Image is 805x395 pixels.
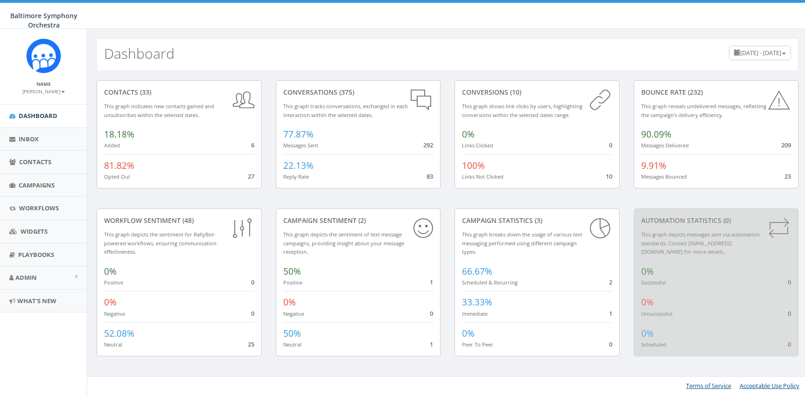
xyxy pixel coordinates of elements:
[784,172,791,180] span: 23
[104,88,254,97] div: contacts
[430,340,433,348] span: 1
[283,103,408,118] small: This graph tracks conversations, exchanged in each interaction within the selected dates.
[26,38,61,73] img: Rally_platform_Icon_1.png
[283,88,434,97] div: conversations
[609,278,612,286] span: 2
[641,231,760,255] small: This graph depicts messages sent via automation standards. Contact [EMAIL_ADDRESS][DOMAIN_NAME] f...
[462,279,518,286] small: Scheduled & Recurring
[36,81,51,87] small: Name
[283,279,302,286] small: Positive
[104,128,134,140] span: 18.18%
[283,265,301,277] span: 50%
[430,278,433,286] span: 1
[641,327,654,340] span: 0%
[641,88,791,97] div: Bounce Rate
[18,250,54,259] span: Playbooks
[21,227,48,236] span: Widgets
[462,142,493,149] small: Links Clicked
[283,159,314,172] span: 22.13%
[104,173,130,180] small: Opted Out
[462,341,493,348] small: Peer To Peer
[788,309,791,318] span: 0
[19,135,39,143] span: Inbox
[248,172,254,180] span: 27
[251,278,254,286] span: 0
[740,381,799,390] a: Acceptable Use Policy
[138,88,151,97] span: (33)
[248,340,254,348] span: 25
[462,296,492,308] span: 33.33%
[10,11,77,29] span: Baltimore Symphony Orchestra
[641,159,666,172] span: 9.91%
[641,103,766,118] small: This graph reveals undelivered messages, reflecting the campaign's delivery efficiency.
[104,159,134,172] span: 81.82%
[423,141,433,149] span: 292
[283,128,314,140] span: 77.87%
[686,88,703,97] span: (232)
[462,88,612,97] div: conversions
[606,172,612,180] span: 10
[462,310,488,317] small: Immediate
[22,88,65,95] small: [PERSON_NAME]
[609,309,612,318] span: 1
[104,310,125,317] small: Negative
[104,279,123,286] small: Positive
[104,142,120,149] small: Added
[283,216,434,225] div: Campaign Sentiment
[641,341,666,348] small: Scheduled
[781,141,791,149] span: 209
[740,49,781,57] span: [DATE] - [DATE]
[104,265,117,277] span: 0%
[15,273,37,282] span: Admin
[609,141,612,149] span: 0
[641,296,654,308] span: 0%
[641,142,689,149] small: Messages Delivered
[641,310,672,317] small: Unsuccessful
[283,142,318,149] small: Messages Sent
[609,340,612,348] span: 0
[462,128,475,140] span: 0%
[104,231,217,255] small: This graph depicts the sentiment for RallyBot-powered workflows, ensuring communication effective...
[427,172,433,180] span: 83
[104,46,175,61] h2: Dashboard
[104,327,134,340] span: 52.08%
[19,111,57,120] span: Dashboard
[283,231,404,255] small: This graph depicts the sentiment of text message campaigns, providing insight about your message ...
[788,278,791,286] span: 0
[641,265,654,277] span: 0%
[533,216,542,225] span: (3)
[19,204,59,212] span: Workflows
[462,327,475,340] span: 0%
[721,216,731,225] span: (0)
[641,279,666,286] small: Successful
[641,216,791,225] div: Automation Statistics
[788,340,791,348] span: 0
[251,141,254,149] span: 6
[251,309,254,318] span: 0
[22,87,65,95] a: [PERSON_NAME]
[104,296,117,308] span: 0%
[462,231,582,255] small: This graph breaks down the usage of various text messaging performed using different campaign types.
[462,159,485,172] span: 100%
[104,341,122,348] small: Neutral
[283,341,301,348] small: Neutral
[104,103,214,118] small: This graph indicates new contacts gained and unsubscribes within the selected dates.
[462,103,582,118] small: This graph shows link clicks by users, highlighting conversions within the selected dates range.
[19,158,51,166] span: Contacts
[337,88,354,97] span: (375)
[508,88,521,97] span: (10)
[283,296,296,308] span: 0%
[357,216,366,225] span: (2)
[181,216,194,225] span: (48)
[430,309,433,318] span: 0
[462,216,612,225] div: Campaign Statistics
[17,297,56,305] span: What's New
[19,181,55,189] span: Campaigns
[686,381,731,390] a: Terms of Service
[104,216,254,225] div: Workflow Sentiment
[283,173,309,180] small: Reply Rate
[283,327,301,340] span: 50%
[462,265,492,277] span: 66.67%
[641,173,687,180] small: Messages Bounced
[283,310,304,317] small: Negative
